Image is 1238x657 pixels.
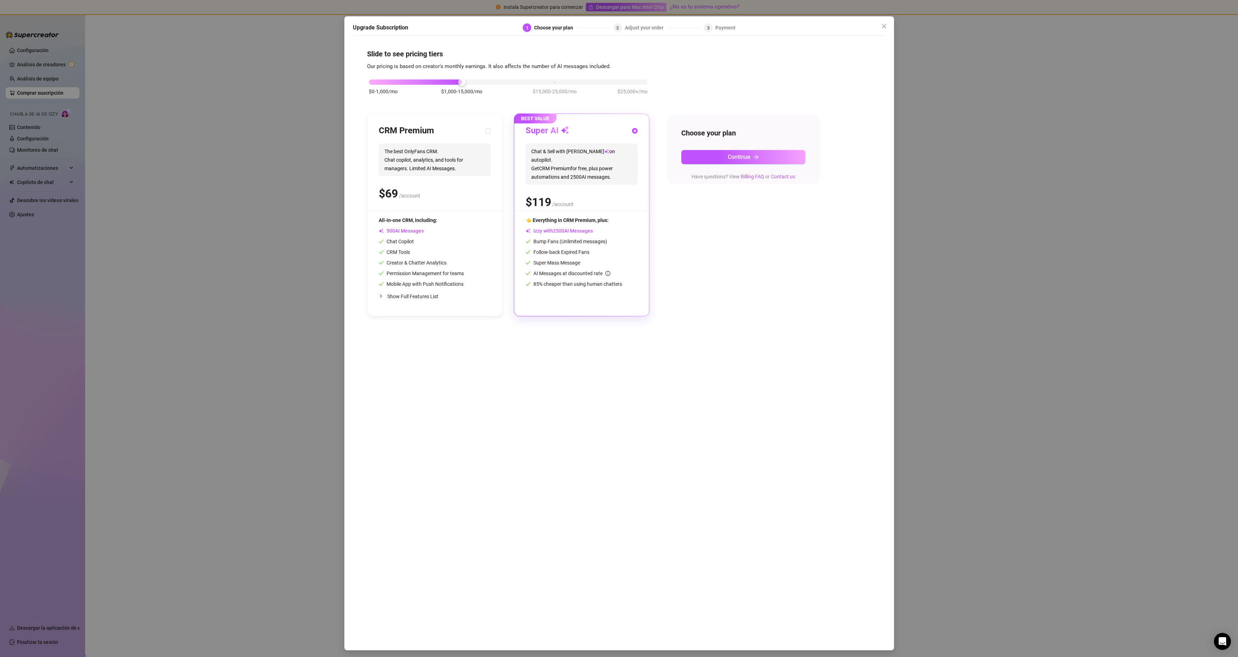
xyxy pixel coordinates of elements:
span: Show Full Features List [387,294,438,299]
span: $1,000-15,000/mo [441,88,482,95]
span: Super Mass Message [526,260,580,266]
a: Billing FAQ [741,174,764,179]
div: Choose your plan [534,23,577,32]
span: /account [552,201,573,207]
span: check [526,250,531,255]
h4: Slide to see pricing tiers [367,49,871,59]
span: check [379,271,384,276]
span: Follow-back Expired Fans [526,249,589,255]
div: Abrir Intercom Messenger [1214,633,1231,650]
span: check [526,239,531,244]
span: All-in-one CRM, including: [379,217,437,223]
span: collapsed [379,294,383,298]
span: AI Messages at discounted rate [533,271,610,276]
span: /account [399,193,420,199]
span: Chat Copilot [379,239,414,244]
span: Mobile App with Push Notifications [379,281,463,287]
span: check [379,282,384,286]
span: info-circle [605,271,610,276]
span: $ [526,195,551,209]
span: check [379,260,384,265]
span: Chat & Sell with [PERSON_NAME] on autopilot. Get CRM Premium for free, plus power automations and... [526,144,638,185]
span: Our pricing is based on creator's monthly earnings. It also affects the number of AI messages inc... [367,63,611,69]
span: $15,000-25,000/mo [533,88,577,95]
button: Continuearrow-right [681,150,805,164]
span: $ [379,187,398,200]
span: check [379,239,384,244]
h4: Choose your plan [681,128,805,138]
span: AI Messages [379,228,424,234]
div: Adjust your order [624,23,667,32]
span: 1 [526,26,528,30]
h5: Upgrade Subscription [353,23,408,32]
span: arrow-right [753,154,759,160]
div: Show Full Features List [379,288,491,305]
span: check [526,271,531,276]
span: check [526,260,531,265]
span: $0-1,000/mo [369,88,398,95]
a: Contact us [771,174,795,179]
button: Close [878,21,890,32]
span: check [526,282,531,286]
h3: Super AI [526,125,569,137]
span: close [881,23,887,29]
span: $25,000+/mo [617,88,648,95]
span: Bump Fans (Unlimited messages) [526,239,607,244]
span: 👈 Everything in CRM Premium, plus: [526,217,609,223]
span: Creator & Chatter Analytics [379,260,446,266]
span: check [379,250,384,255]
span: CRM Tools [379,249,410,255]
span: 2 [616,26,619,30]
span: 85% cheaper than using human chatters [526,281,622,287]
span: Izzy with AI Messages [526,228,593,234]
span: The best OnlyFans CRM. Chat copilot, analytics, and tools for managers. Limited AI Messages. [379,144,491,176]
span: Close [878,23,890,29]
span: Permission Management for teams [379,271,464,276]
div: Payment [715,23,735,32]
span: BEST VALUE [514,113,556,123]
span: Continue [728,154,750,161]
span: Have questions? View or [692,174,795,179]
span: 3 [707,26,709,30]
h3: CRM Premium [379,125,434,137]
